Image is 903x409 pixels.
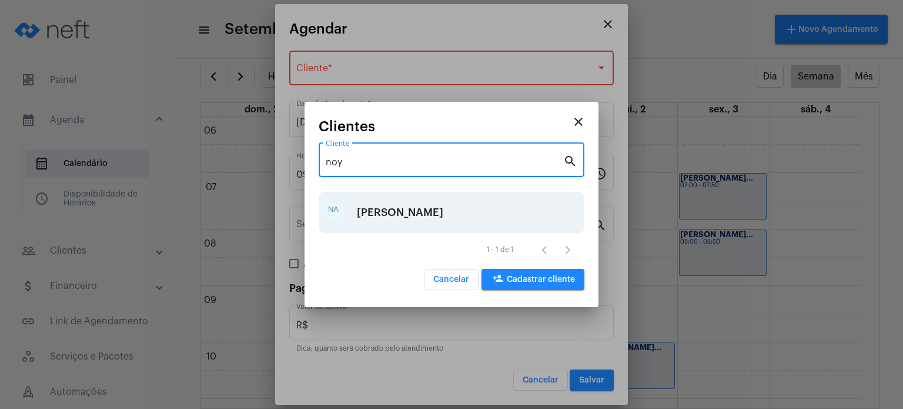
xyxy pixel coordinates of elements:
[533,238,556,261] button: Página anterior
[319,119,375,134] span: Clientes
[563,154,577,168] mat-icon: search
[424,269,479,290] button: Cancelar
[487,246,514,254] div: 1 - 1 de 1
[326,157,563,168] input: Pesquisar cliente
[481,269,584,290] button: Cadastrar cliente
[322,198,345,221] div: NA
[491,275,575,284] span: Cadastrar cliente
[357,195,443,230] div: [PERSON_NAME]
[433,275,469,284] span: Cancelar
[556,238,580,261] button: Próxima página
[491,273,505,287] mat-icon: person_add
[571,115,586,129] mat-icon: close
